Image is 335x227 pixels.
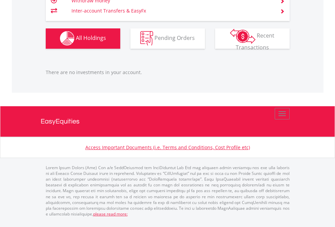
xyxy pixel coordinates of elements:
p: Lorem Ipsum Dolors (Ame) Con a/e SeddOeiusmod tem InciDiduntut Lab Etd mag aliquaen admin veniamq... [46,165,290,217]
button: Recent Transactions [215,28,290,49]
button: Pending Orders [130,28,205,49]
button: All Holdings [46,28,120,49]
img: transactions-zar-wht.png [230,29,255,44]
a: please read more: [93,211,128,217]
span: All Holdings [76,34,106,42]
td: Inter-account Transfers & EasyFx [71,6,272,16]
a: EasyEquities [41,106,295,137]
a: Access Important Documents (i.e. Terms and Conditions, Cost Profile etc) [85,144,250,151]
span: Recent Transactions [236,32,275,51]
p: There are no investments in your account. [46,69,290,76]
img: pending_instructions-wht.png [140,31,153,46]
span: Pending Orders [154,34,195,42]
img: holdings-wht.png [60,31,75,46]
